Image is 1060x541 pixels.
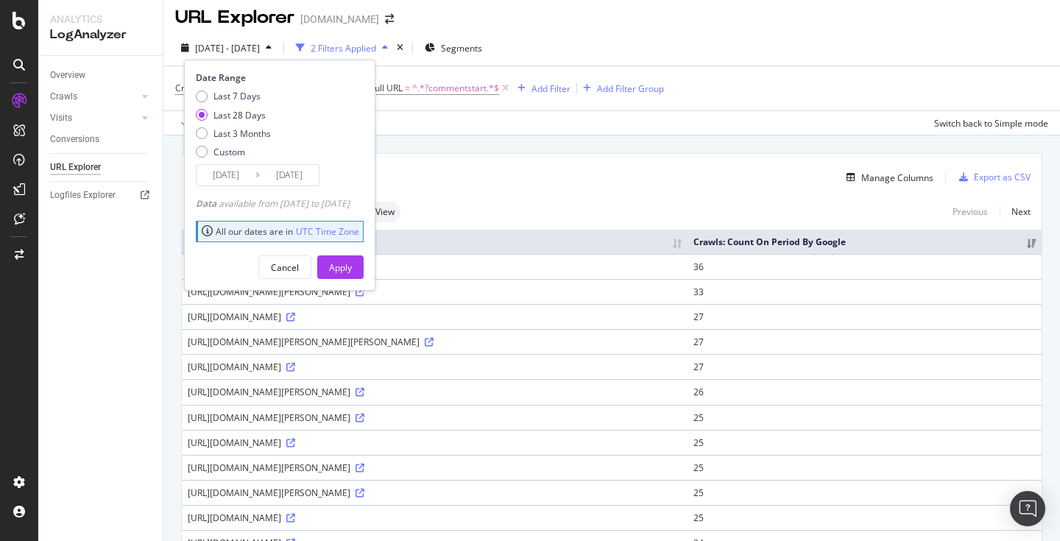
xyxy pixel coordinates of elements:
[512,79,570,97] button: Add Filter
[197,165,255,185] input: Start Date
[953,166,1031,189] button: Export as CSV
[394,40,406,55] div: times
[688,279,1042,304] td: 33
[688,230,1042,254] th: Crawls: Count On Period By Google: activate to sort column ascending
[175,82,319,94] span: Crawls: Count On Period By Google
[577,79,664,97] button: Add Filter Group
[50,110,138,126] a: Visits
[188,411,682,424] div: [URL][DOMAIN_NAME][PERSON_NAME]
[688,405,1042,430] td: 25
[419,36,488,60] button: Segments
[182,230,688,254] th: Full URL: activate to sort column ascending
[531,82,570,95] div: Add Filter
[317,255,364,279] button: Apply
[50,68,152,83] a: Overview
[196,90,271,102] div: Last 7 Days
[412,78,499,99] span: ^.*?commentstart.*$
[196,146,271,158] div: Custom
[175,5,294,30] div: URL Explorer
[188,286,682,298] div: [URL][DOMAIN_NAME][PERSON_NAME]
[50,68,85,83] div: Overview
[688,354,1042,379] td: 27
[50,132,152,147] a: Conversions
[597,82,664,95] div: Add Filter Group
[188,512,682,524] div: [URL][DOMAIN_NAME]
[196,71,360,84] div: Date Range
[260,165,319,185] input: End Date
[50,132,99,147] div: Conversions
[50,26,151,43] div: LogAnalyzer
[50,12,151,26] div: Analytics
[188,487,682,499] div: [URL][DOMAIN_NAME][PERSON_NAME]
[188,361,682,373] div: [URL][DOMAIN_NAME]
[258,255,311,279] button: Cancel
[213,109,266,121] div: Last 28 Days
[213,127,271,140] div: Last 3 Months
[50,110,72,126] div: Visits
[188,462,682,474] div: [URL][DOMAIN_NAME][PERSON_NAME]
[196,109,271,121] div: Last 28 Days
[188,386,682,398] div: [URL][DOMAIN_NAME][PERSON_NAME]
[1010,491,1045,526] div: Open Intercom Messenger
[175,111,218,135] button: Apply
[688,254,1042,279] td: 36
[213,146,245,158] div: Custom
[188,336,682,348] div: [URL][DOMAIN_NAME][PERSON_NAME][PERSON_NAME]
[175,36,278,60] button: [DATE] - [DATE]
[688,304,1042,329] td: 27
[50,160,152,175] a: URL Explorer
[296,225,359,238] a: UTC Time Zone
[861,172,933,184] div: Manage Columns
[50,89,138,105] a: Crawls
[290,36,394,60] button: 2 Filters Applied
[300,12,379,26] div: [DOMAIN_NAME]
[688,329,1042,354] td: 27
[405,82,410,94] span: =
[370,82,403,94] span: Full URL
[688,480,1042,505] td: 25
[213,90,261,102] div: Last 7 Days
[195,42,260,54] span: [DATE] - [DATE]
[271,261,299,274] div: Cancel
[196,197,350,210] div: available from [DATE] to [DATE]
[188,311,682,323] div: [URL][DOMAIN_NAME]
[441,42,482,54] span: Segments
[188,436,682,449] div: [URL][DOMAIN_NAME]
[688,505,1042,530] td: 25
[50,160,101,175] div: URL Explorer
[934,117,1048,130] div: Switch back to Simple mode
[928,111,1048,135] button: Switch back to Simple mode
[385,14,394,24] div: arrow-right-arrow-left
[688,430,1042,455] td: 25
[688,455,1042,480] td: 25
[311,42,376,54] div: 2 Filters Applied
[188,261,682,273] div: [URL][DOMAIN_NAME]
[688,379,1042,404] td: 26
[50,188,152,203] a: Logfiles Explorer
[1000,201,1031,222] a: Next
[202,225,359,238] div: All our dates are in
[841,169,933,186] button: Manage Columns
[974,171,1031,183] div: Export as CSV
[196,127,271,140] div: Last 3 Months
[196,197,219,210] span: Data
[50,188,116,203] div: Logfiles Explorer
[50,89,77,105] div: Crawls
[329,261,352,274] div: Apply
